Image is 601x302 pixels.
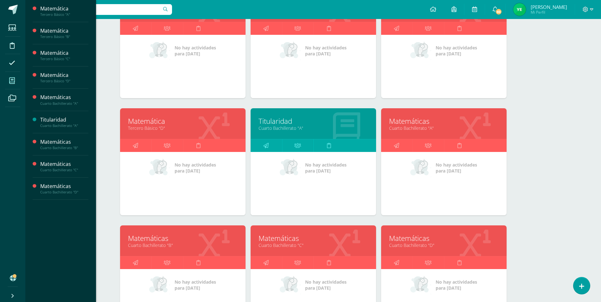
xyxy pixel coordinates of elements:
span: No hay actividades para [DATE] [436,45,477,57]
a: MatemáticaTercero Básico "D" [40,72,88,83]
img: no_activities_small.png [410,41,431,60]
a: Cuarto Bachillerato "C" [259,242,368,248]
a: Cuarto Bachillerato "D" [389,242,499,248]
a: MatemáticasCuarto Bachillerato "C" [40,160,88,172]
a: Matemáticas [128,233,238,243]
div: Matemática [40,72,88,79]
a: Matemática [128,116,238,126]
div: Titularidad [40,116,88,123]
a: Tercero Básico "D" [128,125,238,131]
img: no_activities_small.png [149,158,170,177]
div: Matemáticas [40,160,88,168]
span: 69 [495,8,502,15]
span: No hay actividades para [DATE] [305,279,347,291]
div: Tercero Básico "C" [40,57,88,61]
a: Matemáticas [389,233,499,243]
a: MatemáticaTercero Básico "A" [40,5,88,17]
div: Cuarto Bachillerato "A" [40,101,88,106]
div: Matemáticas [40,138,88,146]
a: MatemáticasCuarto Bachillerato "A" [40,94,88,105]
span: No hay actividades para [DATE] [305,162,347,174]
a: TitularidadCuarto Bachillerato "A" [40,116,88,128]
a: Cuarto Bachillerato "A" [389,125,499,131]
div: Tercero Básico "B" [40,35,88,39]
div: Matemática [40,49,88,57]
img: no_activities_small.png [149,41,170,60]
img: no_activities_small.png [280,41,301,60]
a: Cuarto Bachillerato "A" [259,125,368,131]
img: 6fd3bd7d6e4834e5979ff6a5032b647c.png [513,3,526,16]
a: Cuarto Bachillerato "B" [128,242,238,248]
div: Tercero Básico "A" [40,12,88,17]
a: MatemáticaTercero Básico "B" [40,27,88,39]
div: Matemática [40,27,88,35]
a: Matemáticas [389,116,499,126]
a: Titularidad [259,116,368,126]
a: Matemáticas [259,233,368,243]
span: No hay actividades para [DATE] [436,162,477,174]
div: Matemática [40,5,88,12]
span: No hay actividades para [DATE] [175,162,216,174]
span: Mi Perfil [531,9,567,15]
span: No hay actividades para [DATE] [175,45,216,57]
span: No hay actividades para [DATE] [436,279,477,291]
input: Busca un usuario... [29,4,172,15]
div: Tercero Básico "D" [40,79,88,83]
a: MatemáticasCuarto Bachillerato "D" [40,183,88,194]
a: MatemáticasCuarto Bachillerato "B" [40,138,88,150]
div: Cuarto Bachillerato "B" [40,146,88,150]
div: Cuarto Bachillerato "C" [40,168,88,172]
a: MatemáticaTercero Básico "C" [40,49,88,61]
img: no_activities_small.png [410,275,431,294]
img: no_activities_small.png [280,275,301,294]
img: no_activities_small.png [280,158,301,177]
span: [PERSON_NAME] [531,4,567,10]
span: No hay actividades para [DATE] [175,279,216,291]
img: no_activities_small.png [410,158,431,177]
div: Matemáticas [40,94,88,101]
div: Cuarto Bachillerato "A" [40,123,88,128]
div: Cuarto Bachillerato "D" [40,190,88,194]
div: Matemáticas [40,183,88,190]
span: No hay actividades para [DATE] [305,45,347,57]
img: no_activities_small.png [149,275,170,294]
